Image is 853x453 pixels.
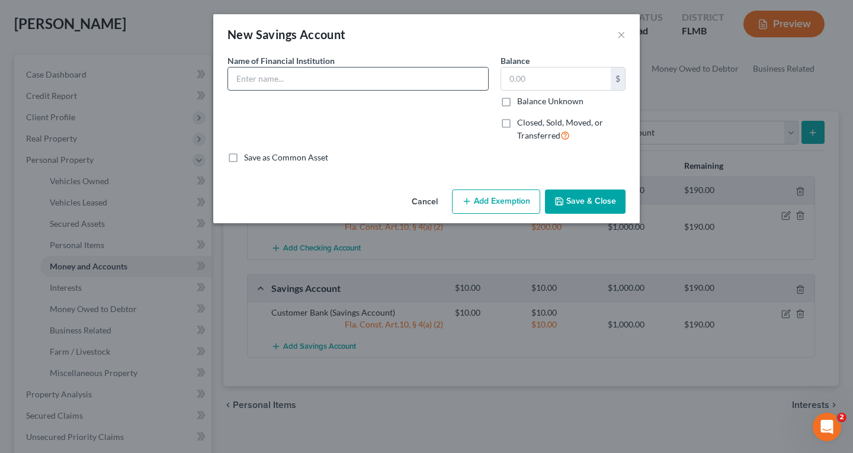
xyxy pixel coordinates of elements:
div: New Savings Account [227,26,346,43]
button: Add Exemption [452,189,540,214]
button: Cancel [402,191,447,214]
label: Balance [501,54,530,67]
label: Save as Common Asset [244,152,328,163]
input: Enter name... [228,68,488,90]
input: 0.00 [501,68,611,90]
div: $ [611,68,625,90]
span: 2 [837,413,846,422]
label: Balance Unknown [517,95,583,107]
span: Closed, Sold, Moved, or Transferred [517,117,603,140]
button: × [617,27,626,41]
iframe: Intercom live chat [813,413,841,441]
span: Name of Financial Institution [227,56,335,66]
button: Save & Close [545,189,626,214]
